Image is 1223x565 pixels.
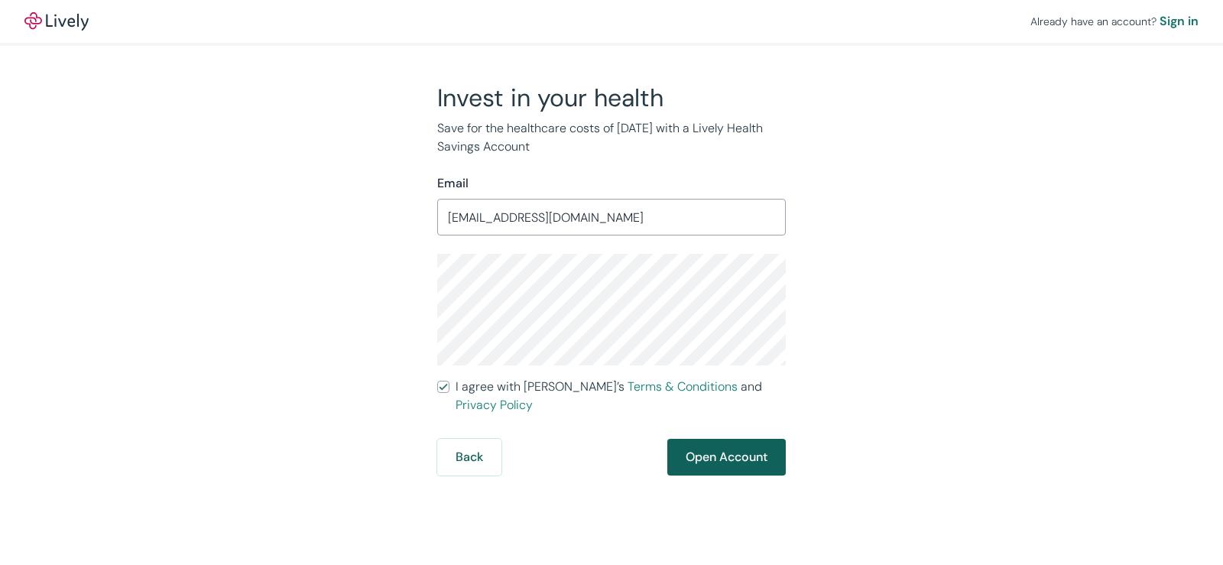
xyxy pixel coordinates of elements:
[24,12,89,31] img: Lively
[437,174,469,193] label: Email
[1160,12,1199,31] a: Sign in
[667,439,786,476] button: Open Account
[456,378,786,414] span: I agree with [PERSON_NAME]’s and
[437,83,786,113] h2: Invest in your health
[437,439,501,476] button: Back
[437,119,786,156] p: Save for the healthcare costs of [DATE] with a Lively Health Savings Account
[628,378,738,395] a: Terms & Conditions
[456,397,533,413] a: Privacy Policy
[24,12,89,31] a: LivelyLively
[1030,12,1199,31] div: Already have an account?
